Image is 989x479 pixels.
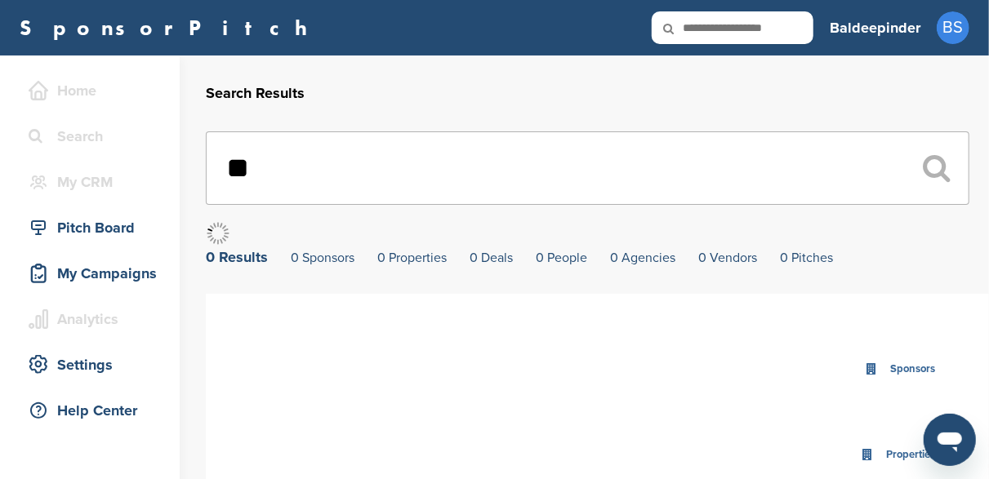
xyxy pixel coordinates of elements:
[25,304,163,334] div: Analytics
[924,414,976,466] iframe: Button to launch messaging window
[25,213,163,242] div: Pitch Board
[206,221,230,246] img: Loader
[470,250,513,266] a: 0 Deals
[25,350,163,379] div: Settings
[16,346,163,384] a: Settings
[16,255,163,292] a: My Campaigns
[206,250,268,264] div: 0 Results
[291,250,354,266] a: 0 Sponsors
[16,72,163,109] a: Home
[16,163,163,201] a: My CRM
[882,446,939,464] div: Properties
[25,76,163,105] div: Home
[830,10,920,46] a: Baldeepinder
[536,250,587,266] a: 0 People
[16,392,163,429] a: Help Center
[16,300,163,338] a: Analytics
[25,122,163,151] div: Search
[937,11,969,44] span: BS
[16,118,163,155] a: Search
[25,167,163,197] div: My CRM
[16,209,163,246] a: Pitch Board
[25,259,163,288] div: My Campaigns
[698,250,757,266] a: 0 Vendors
[20,17,318,38] a: SponsorPitch
[206,82,969,104] h2: Search Results
[377,250,447,266] a: 0 Properties
[830,16,920,39] h3: Baldeepinder
[886,360,939,379] div: Sponsors
[780,250,833,266] a: 0 Pitches
[610,250,675,266] a: 0 Agencies
[25,396,163,425] div: Help Center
